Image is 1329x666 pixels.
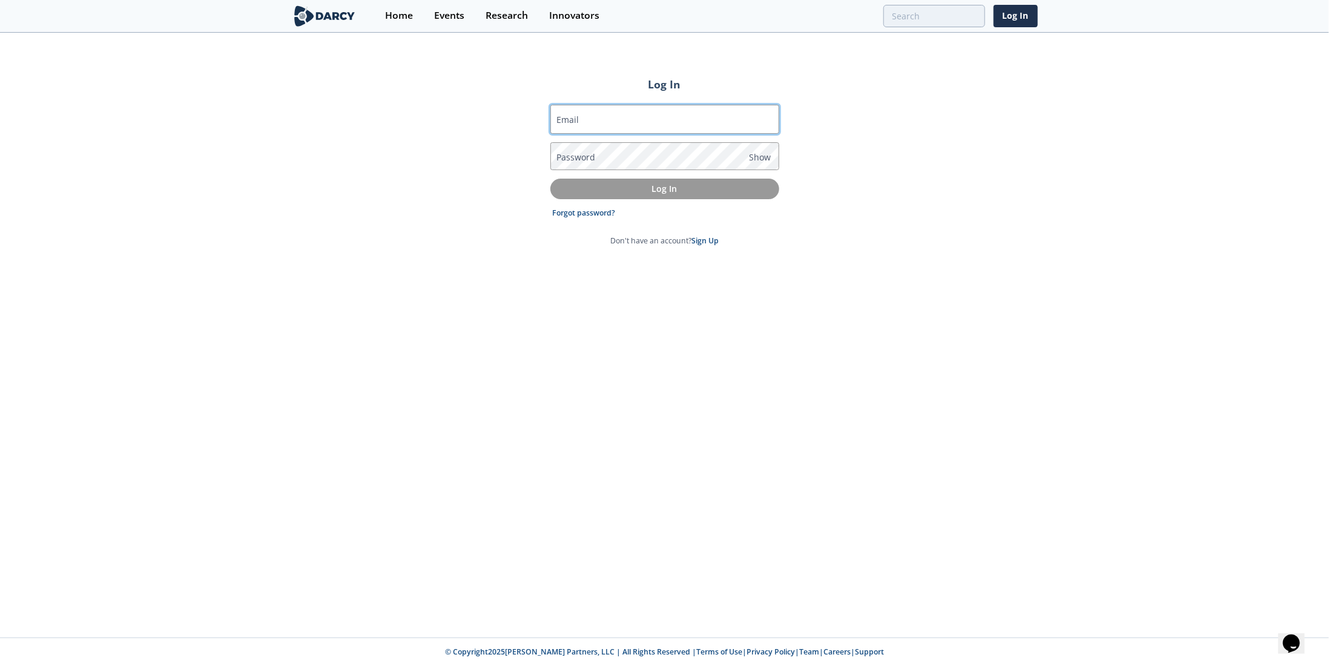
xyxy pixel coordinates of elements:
div: Home [385,11,413,21]
button: Log In [550,179,779,199]
span: Show [750,151,771,163]
label: Email [556,113,579,126]
a: Terms of Use [696,647,742,657]
h2: Log In [550,76,779,92]
label: Password [556,151,595,163]
a: Privacy Policy [747,647,795,657]
div: Events [434,11,464,21]
div: Research [486,11,528,21]
a: Careers [823,647,851,657]
a: Support [855,647,884,657]
p: Don't have an account? [610,236,719,246]
iframe: chat widget [1278,618,1317,654]
a: Team [799,647,819,657]
p: Log In [559,182,771,195]
a: Sign Up [691,236,719,246]
input: Advanced Search [883,5,985,27]
img: logo-wide.svg [292,5,358,27]
a: Forgot password? [552,208,615,219]
a: Log In [994,5,1038,27]
div: Innovators [549,11,599,21]
p: © Copyright 2025 [PERSON_NAME] Partners, LLC | All Rights Reserved | | | | | [217,647,1113,658]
